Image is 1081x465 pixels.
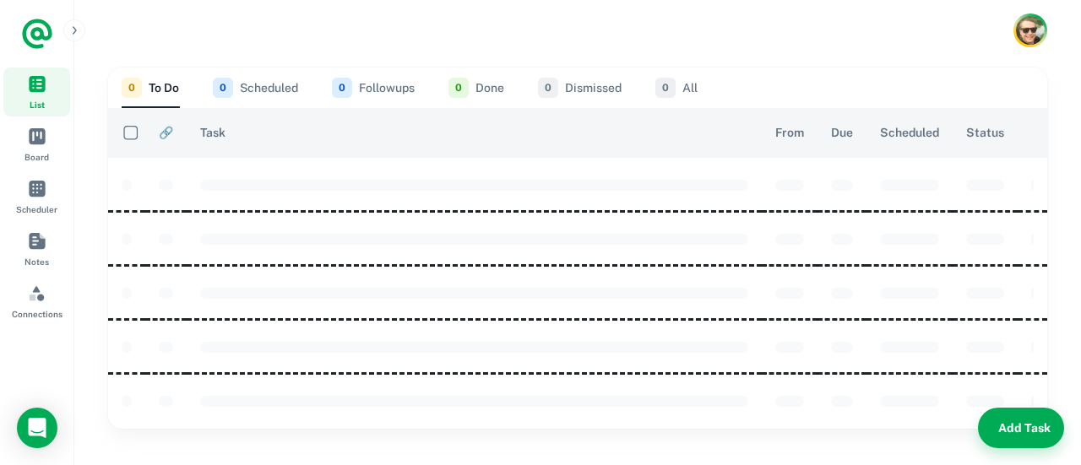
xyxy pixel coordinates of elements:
span: Connections [12,307,62,321]
span: 🔗 [159,122,173,143]
a: Connections [3,277,70,326]
span: 0 [122,78,142,98]
span: Status [966,122,1004,143]
span: 0 [448,78,469,98]
button: Followups [332,68,415,108]
div: Load Chat [17,408,57,448]
span: From [775,122,804,143]
span: 0 [655,78,676,98]
span: 0 [332,78,352,98]
span: List [30,98,45,111]
button: Add Task [978,408,1064,448]
img: Karl Chaffey [1016,16,1045,45]
span: Task [200,122,225,143]
button: To Do [122,68,179,108]
button: Done [448,68,504,108]
a: List [3,68,70,116]
span: 0 [213,78,233,98]
a: Notes [3,224,70,273]
span: Due [831,122,853,143]
span: Scheduler [16,203,57,216]
a: Scheduler [3,172,70,221]
button: Dismissed [538,68,622,108]
button: Account button [1013,14,1047,47]
span: Board [24,150,49,164]
span: Notes [24,255,49,268]
button: Scheduled [213,68,298,108]
a: Logo [20,17,54,51]
span: 0 [538,78,558,98]
span: Scheduled [880,122,939,143]
a: Board [3,120,70,169]
button: All [655,68,698,108]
